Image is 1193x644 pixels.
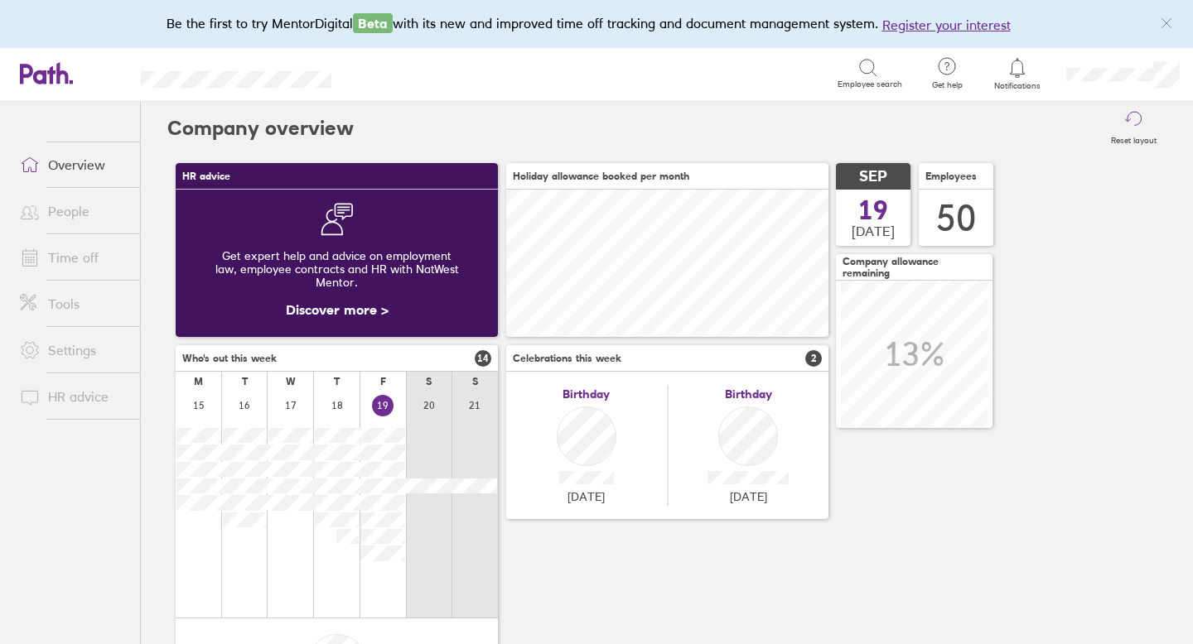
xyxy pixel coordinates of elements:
a: Overview [7,148,140,181]
span: Celebrations this week [513,353,621,364]
div: Search [376,65,418,80]
span: Notifications [991,81,1045,91]
span: Company allowance remaining [843,256,986,279]
span: Birthday [563,387,610,401]
div: S [426,376,432,387]
span: Holiday allowance booked per month [513,171,689,182]
div: T [242,376,248,387]
div: 50 [936,197,976,239]
a: Discover more > [286,301,389,318]
label: Reset layout [1101,131,1166,146]
span: Get help [920,80,974,90]
span: [DATE] [852,223,895,238]
h2: Company overview [167,102,354,155]
div: Get expert help and advice on employment law, employee contracts and HR with NatWest Mentor. [189,236,485,302]
span: Employees [925,171,977,182]
button: Reset layout [1101,102,1166,155]
span: Birthday [725,387,772,401]
span: Who's out this week [182,353,277,364]
span: [DATE] [568,490,605,503]
a: Settings [7,334,140,367]
span: 19 [858,197,888,223]
a: Time off [7,241,140,274]
a: Tools [7,287,140,320]
div: T [334,376,340,387]
span: HR advice [182,171,230,182]
span: SEP [859,168,887,185]
div: S [472,376,478,387]
span: 2 [805,350,822,367]
div: M [194,376,203,387]
span: [DATE] [730,490,767,503]
a: HR advice [7,380,140,413]
button: Register your interest [882,15,1011,35]
a: Notifications [991,56,1045,91]
span: Employee search [838,79,902,89]
div: F [380,376,386,387]
div: Be the first to try MentorDigital with its new and improved time off tracking and document manage... [167,13,1027,35]
span: Beta [353,13,393,33]
a: People [7,195,140,228]
span: 14 [475,350,491,367]
div: W [286,376,296,387]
